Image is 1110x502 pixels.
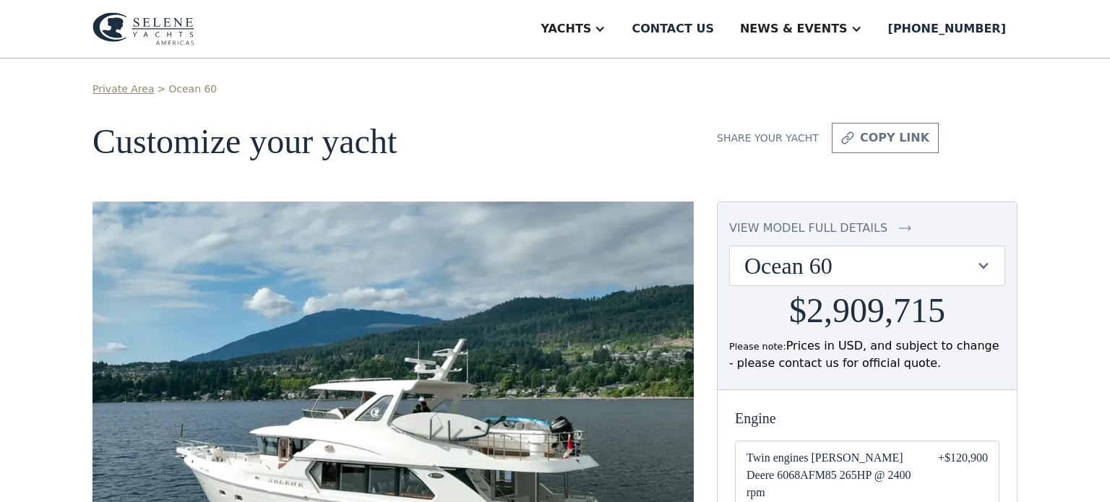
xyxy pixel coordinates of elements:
div: Engine [735,407,999,429]
a: Private Area [92,82,154,97]
a: Ocean 60 [168,82,217,97]
div: view model full details [729,220,887,237]
div: > [157,82,165,97]
a: copy link [832,123,939,153]
a: view model full details [729,220,1005,237]
h2: $2,909,715 [789,292,945,330]
div: Contact us [632,20,714,38]
div: Ocean 60 [744,252,976,280]
div: +$120,900 [938,449,988,501]
div: Yachts [541,20,591,38]
div: Prices in USD, and subject to change - please contact us for official quote. [729,337,1005,372]
div: Share your yacht [717,131,819,146]
h1: Customize your yacht [92,123,694,161]
div: Ocean 60 [730,246,1004,285]
div: News & EVENTS [740,20,848,38]
div: copy link [860,129,929,147]
img: icon [899,220,911,237]
img: icon [841,129,854,147]
span: Please note: [729,341,786,352]
img: logo [92,12,194,46]
div: [PHONE_NUMBER] [888,20,1006,38]
span: Twin engines [PERSON_NAME] Deere 6068AFM85 265HP @ 2400 rpm [747,449,915,501]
